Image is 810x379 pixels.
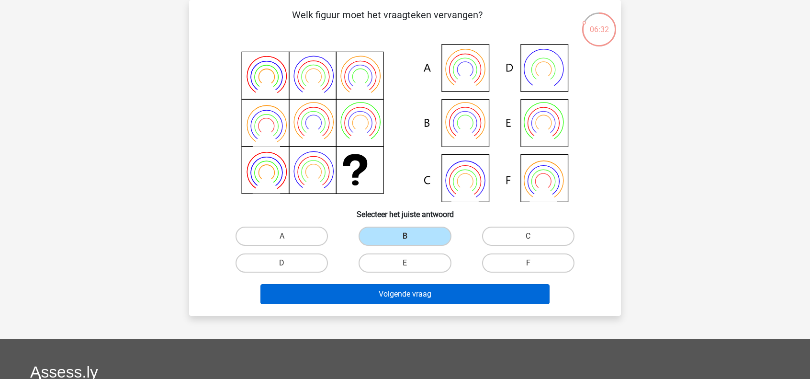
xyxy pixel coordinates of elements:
label: B [359,227,451,246]
h6: Selecteer het juiste antwoord [204,202,606,219]
div: 06:32 [581,11,617,35]
p: Welk figuur moet het vraagteken vervangen? [204,8,570,36]
label: E [359,253,451,273]
button: Volgende vraag [260,284,550,304]
label: C [482,227,574,246]
label: D [236,253,328,273]
label: F [482,253,574,273]
label: A [236,227,328,246]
